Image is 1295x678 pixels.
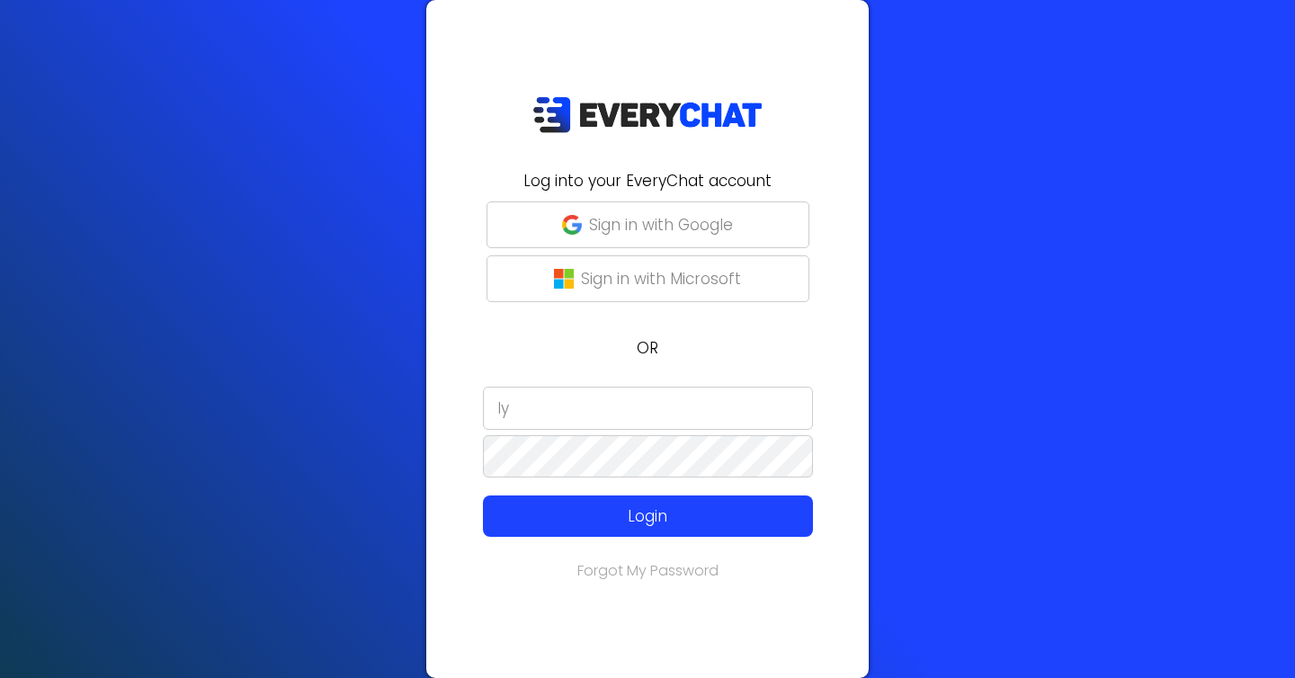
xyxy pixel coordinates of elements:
[487,255,809,302] button: Sign in with Microsoft
[516,504,780,528] p: Login
[581,267,741,290] p: Sign in with Microsoft
[554,269,574,289] img: microsoft-logo.png
[532,96,763,133] img: EveryChat_logo_dark.png
[562,215,582,235] img: google-g.png
[589,213,733,236] p: Sign in with Google
[437,169,858,192] h2: Log into your EveryChat account
[483,387,813,430] input: Email
[437,336,858,360] p: OR
[483,495,813,537] button: Login
[577,560,719,581] a: Forgot My Password
[487,201,809,248] button: Sign in with Google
